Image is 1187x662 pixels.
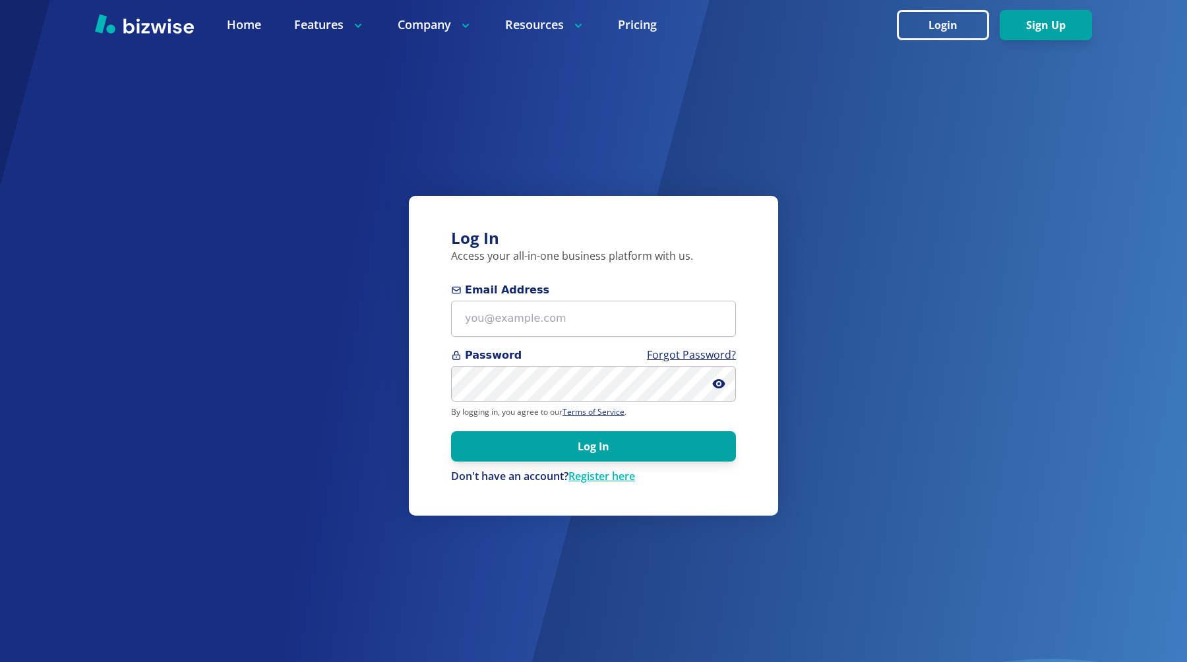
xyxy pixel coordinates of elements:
a: Forgot Password? [647,347,736,362]
p: Don't have an account? [451,469,736,484]
p: Company [398,16,472,33]
p: Resources [505,16,585,33]
button: Log In [451,431,736,462]
button: Login [897,10,989,40]
span: Email Address [451,282,736,298]
a: Pricing [618,16,657,33]
h3: Log In [451,227,736,249]
input: you@example.com [451,301,736,337]
a: Home [227,16,261,33]
p: Features [294,16,365,33]
a: Terms of Service [563,406,624,417]
p: Access your all-in-one business platform with us. [451,249,736,264]
div: Don't have an account?Register here [451,469,736,484]
a: Sign Up [1000,19,1092,32]
p: By logging in, you agree to our . [451,407,736,417]
button: Sign Up [1000,10,1092,40]
a: Register here [568,469,635,483]
img: Bizwise Logo [95,14,194,34]
a: Login [897,19,1000,32]
span: Password [451,347,736,363]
